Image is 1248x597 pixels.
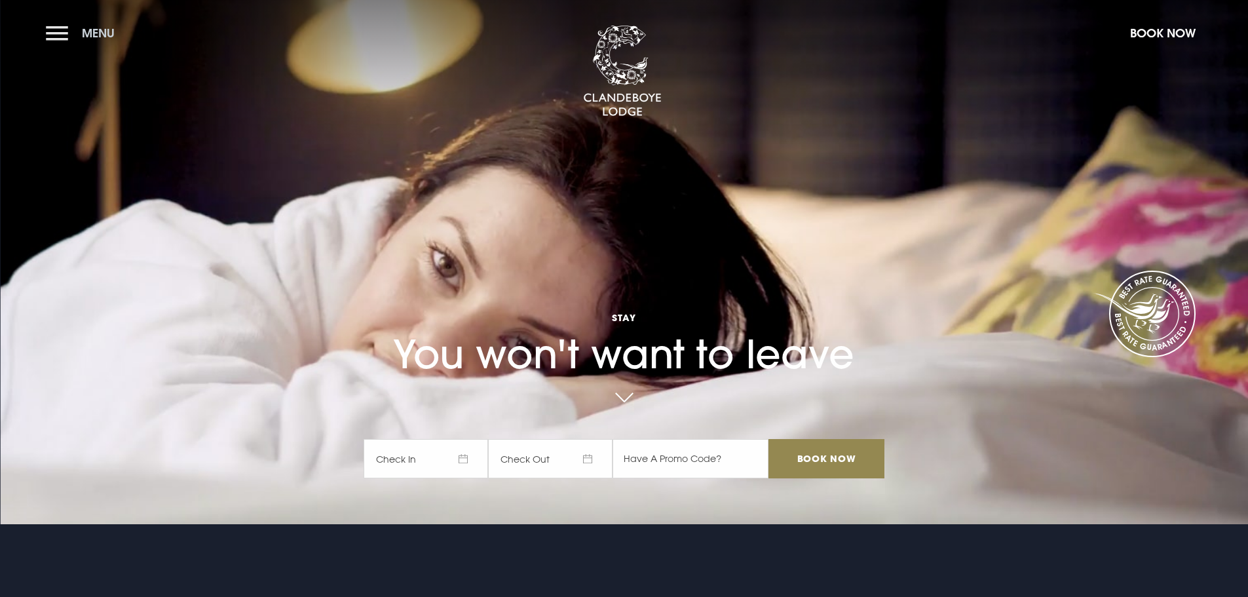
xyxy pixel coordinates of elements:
button: Book Now [1124,19,1202,47]
img: Clandeboye Lodge [583,26,662,117]
span: Check In [364,439,488,478]
span: Menu [82,26,115,41]
input: Book Now [768,439,884,478]
span: Check Out [488,439,613,478]
h1: You won't want to leave [364,273,884,377]
span: Stay [364,311,884,324]
input: Have A Promo Code? [613,439,768,478]
button: Menu [46,19,121,47]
